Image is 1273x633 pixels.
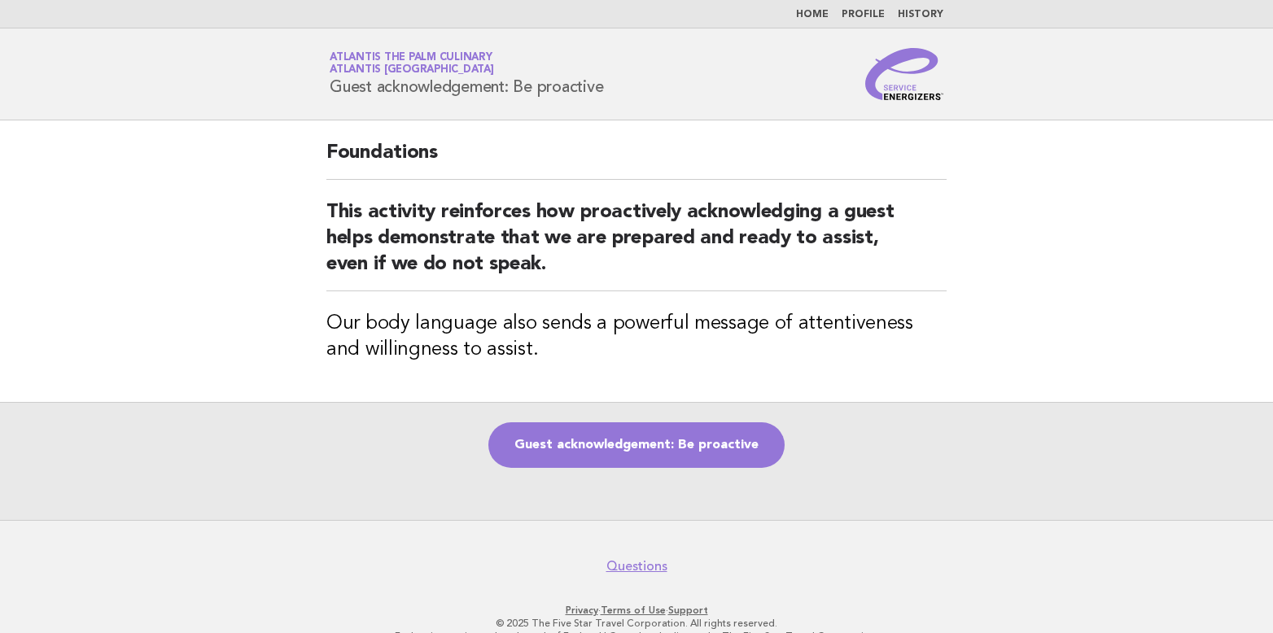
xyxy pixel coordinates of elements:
h2: This activity reinforces how proactively acknowledging a guest helps demonstrate that we are prep... [326,199,947,291]
h3: Our body language also sends a powerful message of attentiveness and willingness to assist. [326,311,947,363]
p: © 2025 The Five Star Travel Corporation. All rights reserved. [138,617,1135,630]
a: Terms of Use [601,605,666,616]
a: Profile [842,10,885,20]
a: Guest acknowledgement: Be proactive [488,422,785,468]
p: · · [138,604,1135,617]
a: Questions [606,558,667,574]
a: Support [668,605,708,616]
a: Atlantis The Palm CulinaryAtlantis [GEOGRAPHIC_DATA] [330,52,494,75]
img: Service Energizers [865,48,943,100]
h2: Foundations [326,140,947,180]
a: Privacy [566,605,598,616]
a: History [898,10,943,20]
a: Home [796,10,829,20]
h1: Guest acknowledgement: Be proactive [330,53,603,95]
span: Atlantis [GEOGRAPHIC_DATA] [330,65,494,76]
